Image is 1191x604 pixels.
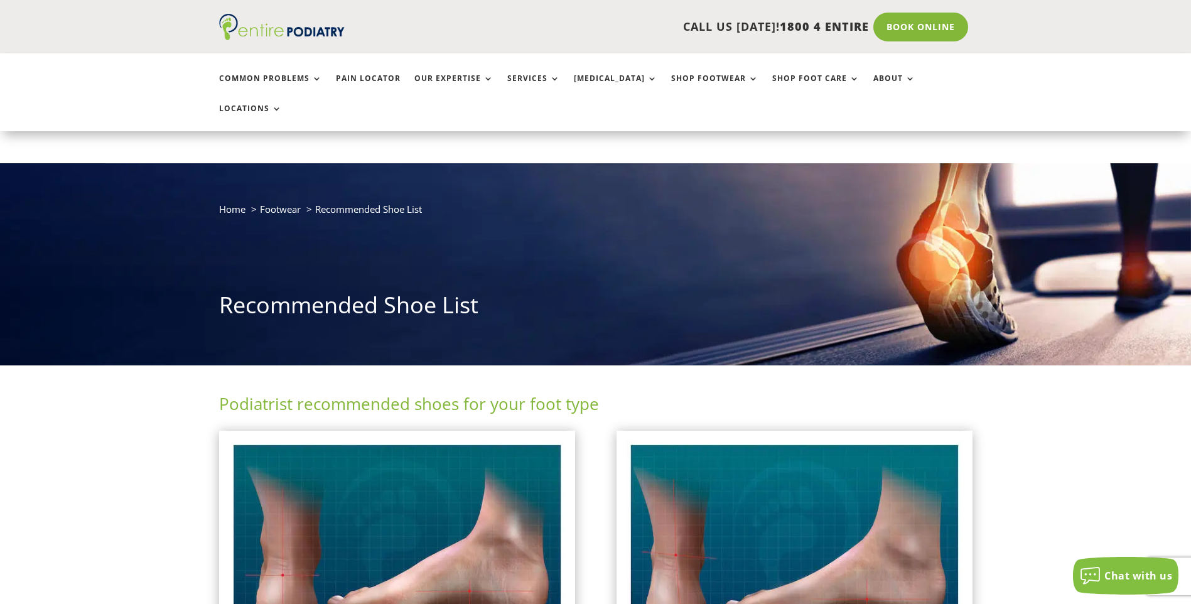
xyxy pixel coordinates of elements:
[1104,569,1172,583] span: Chat with us
[219,74,322,101] a: Common Problems
[219,104,282,131] a: Locations
[507,74,560,101] a: Services
[219,392,973,421] h2: Podiatrist recommended shoes for your foot type
[873,74,915,101] a: About
[219,201,973,227] nav: breadcrumb
[414,74,493,101] a: Our Expertise
[260,203,301,215] a: Footwear
[219,203,245,215] a: Home
[1073,557,1178,595] button: Chat with us
[574,74,657,101] a: [MEDICAL_DATA]
[315,203,422,215] span: Recommended Shoe List
[219,30,345,43] a: Entire Podiatry
[336,74,401,101] a: Pain Locator
[671,74,758,101] a: Shop Footwear
[873,13,968,41] a: Book Online
[780,19,869,34] span: 1800 4 ENTIRE
[393,19,869,35] p: CALL US [DATE]!
[772,74,860,101] a: Shop Foot Care
[219,289,973,327] h1: Recommended Shoe List
[219,14,345,40] img: logo (1)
